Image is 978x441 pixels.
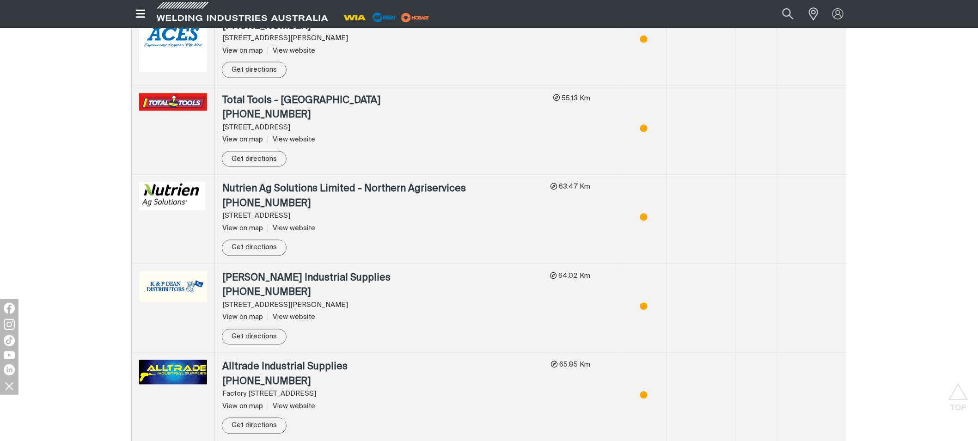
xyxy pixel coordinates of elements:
[398,14,432,21] a: miller
[1,378,17,394] img: hide socials
[4,351,15,359] img: YouTube
[139,4,207,72] img: Aces Engineering Supplies P/L
[761,4,804,24] input: Product name or item number...
[558,361,590,368] span: 65.85 Km
[139,271,207,302] img: KP Dean Industrial Supplies
[222,375,544,390] div: [PHONE_NUMBER]
[222,108,546,122] div: [PHONE_NUMBER]
[222,389,544,400] div: Factory [STREET_ADDRESS]
[222,47,263,54] span: View on map
[948,383,969,404] button: Scroll to top
[222,136,263,143] span: View on map
[772,4,804,24] button: Search products
[222,211,543,222] div: [STREET_ADDRESS]
[222,151,287,167] a: Get directions
[222,93,546,108] div: Total Tools - [GEOGRAPHIC_DATA]
[268,136,315,143] a: View website
[222,182,543,197] div: Nutrien Ag Solutions Limited - Northern Agriservices
[222,271,543,286] div: [PERSON_NAME] Industrial Supplies
[268,225,315,232] a: View website
[222,122,546,133] div: [STREET_ADDRESS]
[557,273,590,280] span: 64.02 Km
[222,418,287,434] a: Get directions
[268,403,315,410] a: View website
[139,93,207,111] img: Total Tools - Brooklyn
[222,286,543,300] div: [PHONE_NUMBER]
[4,335,15,346] img: TikTok
[222,197,543,212] div: [PHONE_NUMBER]
[4,364,15,375] img: LinkedIn
[222,314,263,321] span: View on map
[222,225,263,232] span: View on map
[268,314,315,321] a: View website
[4,319,15,330] img: Instagram
[398,11,432,24] img: miller
[139,360,207,385] img: Alltrade Industrial Supplies
[222,360,544,375] div: Alltrade Industrial Supplies
[222,329,287,345] a: Get directions
[268,47,315,54] a: View website
[222,62,287,78] a: Get directions
[4,303,15,314] img: Facebook
[222,240,287,256] a: Get directions
[557,184,590,190] span: 63.47 Km
[139,182,205,210] img: Nutrien Ag Solutions Limited - Northern Agriservices
[560,95,590,102] span: 55.13 Km
[222,403,263,410] span: View on map
[222,33,544,44] div: [STREET_ADDRESS][PERSON_NAME]
[222,300,543,311] div: [STREET_ADDRESS][PERSON_NAME]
